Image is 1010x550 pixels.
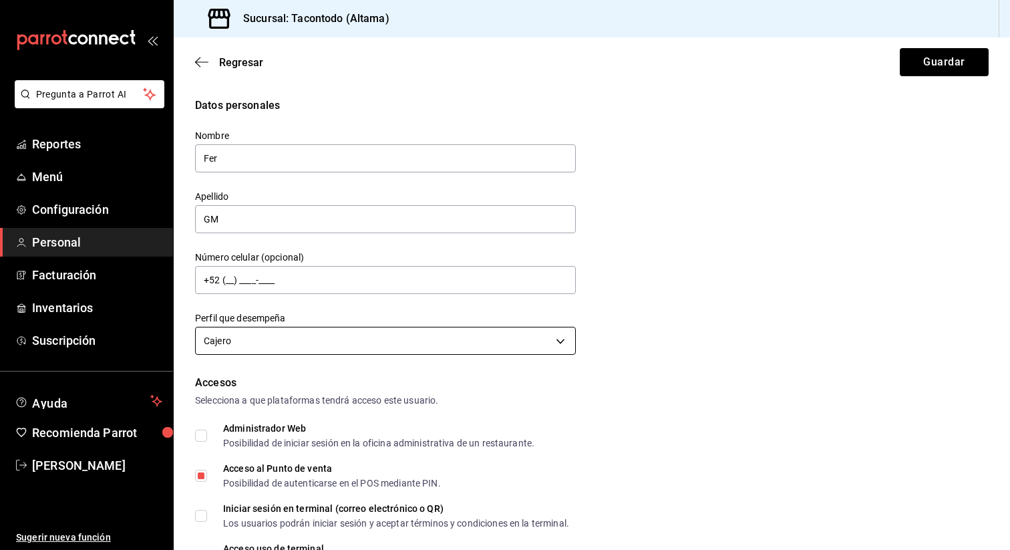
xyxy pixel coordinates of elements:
div: Los usuarios podrán iniciar sesión y aceptar términos y condiciones en la terminal. [223,519,569,528]
label: Número celular (opcional) [195,253,576,262]
span: Facturación [32,266,162,284]
button: open_drawer_menu [147,35,158,45]
div: Administrador Web [223,424,534,433]
span: Suscripción [32,331,162,350]
span: Ayuda [32,393,145,409]
span: Reportes [32,135,162,153]
span: Personal [32,233,162,251]
div: Acceso al Punto de venta [223,464,441,473]
span: Regresar [219,56,263,69]
label: Nombre [195,131,576,140]
label: Perfil que desempeña [195,313,576,323]
span: Menú [32,168,162,186]
button: Guardar [900,48,989,76]
a: Pregunta a Parrot AI [9,97,164,111]
span: Pregunta a Parrot AI [36,88,144,102]
span: Recomienda Parrot [32,424,162,442]
span: [PERSON_NAME] [32,456,162,474]
div: Iniciar sesión en terminal (correo electrónico o QR) [223,504,569,513]
span: Inventarios [32,299,162,317]
span: Sugerir nueva función [16,531,162,545]
div: Posibilidad de iniciar sesión en la oficina administrativa de un restaurante. [223,438,534,448]
div: Datos personales [195,98,989,114]
button: Regresar [195,56,263,69]
div: Accesos [195,375,989,391]
label: Apellido [195,192,576,201]
button: Pregunta a Parrot AI [15,80,164,108]
div: Cajero [195,327,576,355]
div: Posibilidad de autenticarse en el POS mediante PIN. [223,478,441,488]
div: Selecciona a que plataformas tendrá acceso este usuario. [195,394,989,408]
span: Configuración [32,200,162,219]
h3: Sucursal: Tacontodo (Altama) [232,11,389,27]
